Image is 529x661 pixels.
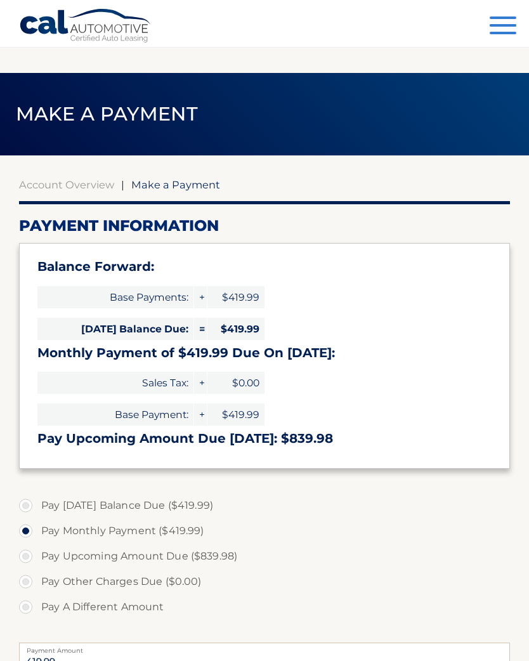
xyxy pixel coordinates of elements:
[194,318,207,340] span: =
[37,372,193,394] span: Sales Tax:
[207,372,264,394] span: $0.00
[19,518,510,544] label: Pay Monthly Payment ($419.99)
[207,318,264,340] span: $419.99
[121,178,124,191] span: |
[19,216,510,235] h2: Payment Information
[194,403,207,426] span: +
[37,431,492,447] h3: Pay Upcoming Amount Due [DATE]: $839.98
[19,544,510,569] label: Pay Upcoming Amount Due ($839.98)
[19,493,510,518] label: Pay [DATE] Balance Due ($419.99)
[131,178,220,191] span: Make a Payment
[37,286,193,308] span: Base Payments:
[19,178,114,191] a: Account Overview
[37,259,492,275] h3: Balance Forward:
[37,403,193,426] span: Base Payment:
[19,569,510,594] label: Pay Other Charges Due ($0.00)
[490,16,516,37] button: Menu
[207,403,264,426] span: $419.99
[19,8,152,45] a: Cal Automotive
[37,345,492,361] h3: Monthly Payment of $419.99 Due On [DATE]:
[19,643,510,653] label: Payment Amount
[207,286,264,308] span: $419.99
[37,318,193,340] span: [DATE] Balance Due:
[16,102,198,126] span: Make a Payment
[19,594,510,620] label: Pay A Different Amount
[194,286,207,308] span: +
[194,372,207,394] span: +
